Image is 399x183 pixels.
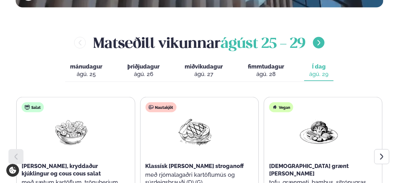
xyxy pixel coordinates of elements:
[70,70,102,78] div: ágú. 25
[122,60,165,81] button: þriðjudagur ágú. 26
[74,37,86,48] button: menu-btn-left
[65,60,107,81] button: mánudagur ágú. 25
[185,63,223,70] span: miðvikudagur
[248,63,284,70] span: fimmtudagur
[70,63,102,70] span: mánudagur
[6,164,19,177] a: Cookie settings
[269,163,349,177] span: [DEMOGRAPHIC_DATA] grænt [PERSON_NAME]
[248,70,284,78] div: ágú. 28
[304,60,334,81] button: Í dag ágú. 29
[25,105,30,110] img: salad.svg
[149,105,154,110] img: beef.svg
[221,37,305,51] span: ágúst 25 - 29
[313,37,325,48] button: menu-btn-right
[243,60,289,81] button: fimmtudagur ágú. 28
[269,102,293,112] div: Vegan
[22,102,44,112] div: Salat
[146,102,176,112] div: Nautakjöt
[180,60,228,81] button: miðvikudagur ágú. 27
[309,70,329,78] div: ágú. 29
[146,163,244,169] span: Klassísk [PERSON_NAME] stroganoff
[309,63,329,70] span: Í dag
[127,63,160,70] span: þriðjudagur
[51,117,91,146] img: Salad.png
[22,163,101,177] span: [PERSON_NAME], kryddaður kjúklingur og cous cous salat
[175,117,215,146] img: Beef-Meat.png
[272,105,277,110] img: Vegan.svg
[299,117,339,146] img: Vegan.png
[93,33,305,53] h2: Matseðill vikunnar
[127,70,160,78] div: ágú. 26
[185,70,223,78] div: ágú. 27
